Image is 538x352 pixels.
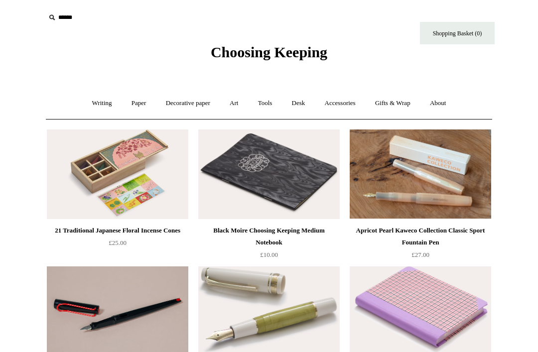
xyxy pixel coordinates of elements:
[211,44,327,60] span: Choosing Keeping
[352,225,489,248] div: Apricot Pearl Kaweco Collection Classic Sport Fountain Pen
[350,225,491,265] a: Apricot Pearl Kaweco Collection Classic Sport Fountain Pen £27.00
[316,90,365,117] a: Accessories
[201,225,337,248] div: Black Moire Choosing Keeping Medium Notebook
[198,129,340,219] a: Black Moire Choosing Keeping Medium Notebook Black Moire Choosing Keeping Medium Notebook
[47,129,188,219] img: 21 Traditional Japanese Floral Incense Cones
[211,52,327,59] a: Choosing Keeping
[350,129,491,219] img: Apricot Pearl Kaweco Collection Classic Sport Fountain Pen
[198,129,340,219] img: Black Moire Choosing Keeping Medium Notebook
[249,90,281,117] a: Tools
[221,90,247,117] a: Art
[420,22,495,44] a: Shopping Basket (0)
[49,225,186,236] div: 21 Traditional Japanese Floral Incense Cones
[47,129,188,219] a: 21 Traditional Japanese Floral Incense Cones 21 Traditional Japanese Floral Incense Cones
[366,90,419,117] a: Gifts & Wrap
[260,251,278,258] span: £10.00
[157,90,219,117] a: Decorative paper
[283,90,314,117] a: Desk
[198,225,340,265] a: Black Moire Choosing Keeping Medium Notebook £10.00
[123,90,155,117] a: Paper
[350,129,491,219] a: Apricot Pearl Kaweco Collection Classic Sport Fountain Pen Apricot Pearl Kaweco Collection Classi...
[421,90,455,117] a: About
[83,90,121,117] a: Writing
[109,239,127,246] span: £25.00
[47,225,188,265] a: 21 Traditional Japanese Floral Incense Cones £25.00
[411,251,429,258] span: £27.00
